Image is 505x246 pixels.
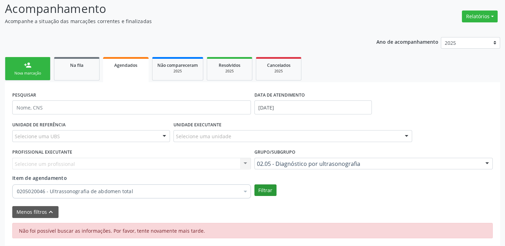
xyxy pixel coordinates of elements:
div: 2025 [261,69,296,74]
span: Não compareceram [157,62,198,68]
span: Item de agendamento [12,175,67,181]
label: PESQUISAR [12,90,36,100]
span: Agendados [114,62,137,68]
span: 02.05 - Diagnóstico por ultrasonografia [257,160,479,167]
span: Resolvidos [219,62,240,68]
span: Selecione uma UBS [15,133,60,140]
button: Relatórios [462,10,498,22]
div: Nova marcação [10,71,45,76]
p: Ano de acompanhamento [376,37,438,46]
i: keyboard_arrow_up [47,208,55,216]
button: Menos filtroskeyboard_arrow_up [12,206,59,218]
div: 2025 [157,69,198,74]
div: 2025 [212,69,247,74]
button: Filtrar [254,184,277,196]
p: Acompanhe a situação das marcações correntes e finalizadas [5,17,352,25]
label: Grupo/Subgrupo [254,147,295,158]
div: Não foi possível buscar as informações. Por favor, tente novamente mais tarde. [12,223,493,238]
span: 0205020046 - Ultrassonografia de abdomen total [17,188,239,195]
input: Selecione um intervalo [254,100,372,114]
label: UNIDADE EXECUTANTE [173,119,221,130]
span: Selecione uma unidade [176,133,231,140]
label: PROFISSIONAL EXECUTANTE [12,147,72,158]
label: UNIDADE DE REFERÊNCIA [12,119,66,130]
div: person_add [24,61,32,69]
span: Na fila [70,62,83,68]
label: DATA DE ATENDIMENTO [254,90,305,100]
input: Nome, CNS [12,100,251,114]
span: Cancelados [267,62,291,68]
